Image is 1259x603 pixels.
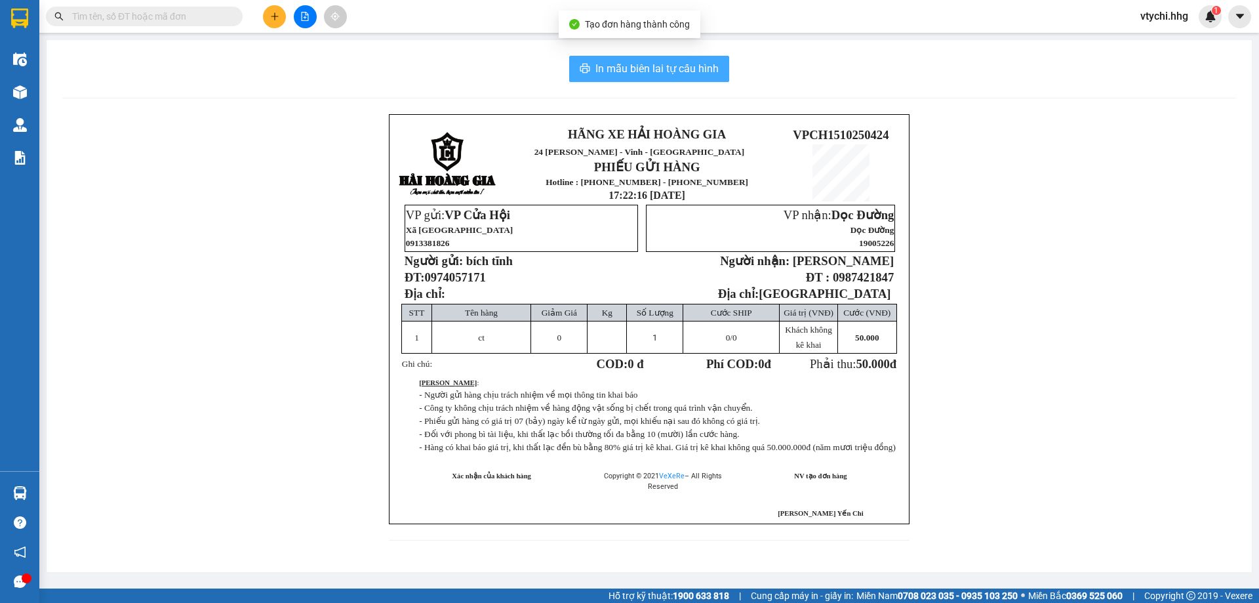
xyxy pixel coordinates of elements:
img: logo-vxr [11,9,28,28]
span: VPCH1510250424 [793,128,889,142]
span: - Công ty không chịu trách nhiệm về hàng động vật sống bị chết trong quá trình vận chuyển. [419,403,752,413]
span: Giá trị (VNĐ) [784,308,833,318]
span: Dọc Đường [831,208,894,222]
span: ct [478,333,485,343]
img: icon-new-feature [1205,10,1216,22]
strong: PHIẾU GỬI HÀNG [594,160,700,174]
span: Địa chỉ: [405,287,445,301]
span: | [739,589,741,603]
span: Khách không kê khai [785,325,831,350]
span: question-circle [14,516,26,529]
span: 0 đ [628,357,643,371]
span: Phải thu: [810,357,896,371]
strong: [PERSON_NAME] [419,379,477,386]
span: Cung cấp máy in - giấy in: [751,589,853,603]
span: 1 [1214,6,1218,15]
span: VPCH1510250394 [148,73,243,87]
strong: 0708 023 035 - 0935 103 250 [898,591,1018,601]
strong: [GEOGRAPHIC_DATA] [759,287,890,301]
span: VP Cửa Hội [445,208,510,222]
span: 0913381826 [406,238,450,248]
button: file-add [294,5,317,28]
strong: HÃNG XE HẢI HOÀNG GIA [568,127,726,141]
span: 24 [PERSON_NAME] - Vinh - [GEOGRAPHIC_DATA] [534,147,745,157]
button: plus [263,5,286,28]
img: warehouse-icon [13,118,27,132]
span: 50.000 [855,333,879,343]
span: VP nhận: [784,208,894,222]
span: | [1132,589,1134,603]
span: 0 [758,357,764,371]
span: aim [330,12,340,21]
span: check-circle [569,19,580,30]
span: notification [14,546,26,558]
span: STT [409,308,425,318]
span: Tạo đơn hàng thành công [585,19,690,30]
img: warehouse-icon [13,52,27,66]
span: Cước (VNĐ) [843,308,890,318]
strong: Người nhận: [720,254,789,268]
strong: Người gửi: [405,254,463,268]
span: message [14,575,26,588]
strong: 0369 525 060 [1066,591,1123,601]
strong: HÃNG XE HẢI HOÀNG GIA [50,13,132,41]
strong: ĐT: [405,270,486,284]
button: aim [324,5,347,28]
input: Tìm tên, số ĐT hoặc mã đơn [72,9,227,24]
span: 0 [726,333,730,343]
span: [PERSON_NAME] [793,254,894,268]
span: search [54,12,64,21]
span: Xã [GEOGRAPHIC_DATA] [406,225,513,235]
strong: Địa chỉ: [718,287,759,301]
span: 0987421847 [833,270,894,284]
span: Ghi chú: [402,359,432,369]
strong: Xác nhận của khách hàng [452,472,531,480]
span: 0 [557,333,562,343]
strong: Hotline : [PHONE_NUMBER] - [PHONE_NUMBER] [546,177,748,187]
span: 24 [PERSON_NAME] - Vinh - [GEOGRAPHIC_DATA] [37,44,146,68]
span: VP gửi: [406,208,510,222]
span: đ [890,357,896,371]
span: 50.000 [856,357,889,371]
span: Miền Bắc [1028,589,1123,603]
span: 17:22:16 [DATE] [609,190,685,201]
strong: COD: [597,357,644,371]
span: /0 [726,333,737,343]
strong: ĐT : [806,270,829,284]
span: : [419,379,479,386]
button: caret-down [1228,5,1251,28]
img: logo [399,132,497,197]
span: plus [270,12,279,21]
span: - Phiếu gửi hàng có giá trị 07 (bảy) ngày kể từ ngày gửi, mọi khiếu nại sau đó không có giá trị. [419,416,760,426]
span: Hỗ trợ kỹ thuật: [609,589,729,603]
span: 0974057171 [425,270,486,284]
span: Tên hàng [465,308,498,318]
span: - Đối với phong bì tài liệu, khi thất lạc bồi thường tối đa bằng 10 (mười) lần cước hàng. [419,429,739,439]
span: [PERSON_NAME] Yến Chi [778,510,863,517]
span: Kg [602,308,612,318]
strong: NV tạo đơn hàng [794,472,847,480]
img: warehouse-icon [13,486,27,500]
a: VeXeRe [659,472,685,480]
span: In mẫu biên lai tự cấu hình [595,60,719,77]
span: Giảm Giá [542,308,577,318]
span: Copyright © 2021 – All Rights Reserved [604,472,722,491]
span: copyright [1186,591,1195,600]
span: 19005226 [859,238,894,248]
strong: Phí COD: đ [706,357,771,371]
span: vtychi.hhg [1130,8,1199,24]
img: warehouse-icon [13,85,27,99]
img: logo [7,42,34,107]
span: Miền Nam [856,589,1018,603]
span: Số Lượng [637,308,673,318]
span: printer [580,63,590,75]
span: Cước SHIP [711,308,752,318]
span: Dọc Đường [850,225,894,235]
span: 1 [414,333,419,343]
span: 1 [652,333,657,343]
strong: PHIẾU GỬI HÀNG [38,85,144,99]
span: caret-down [1234,10,1246,22]
strong: 1900 633 818 [673,591,729,601]
button: printerIn mẫu biên lai tự cấu hình [569,56,729,82]
img: solution-icon [13,151,27,165]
